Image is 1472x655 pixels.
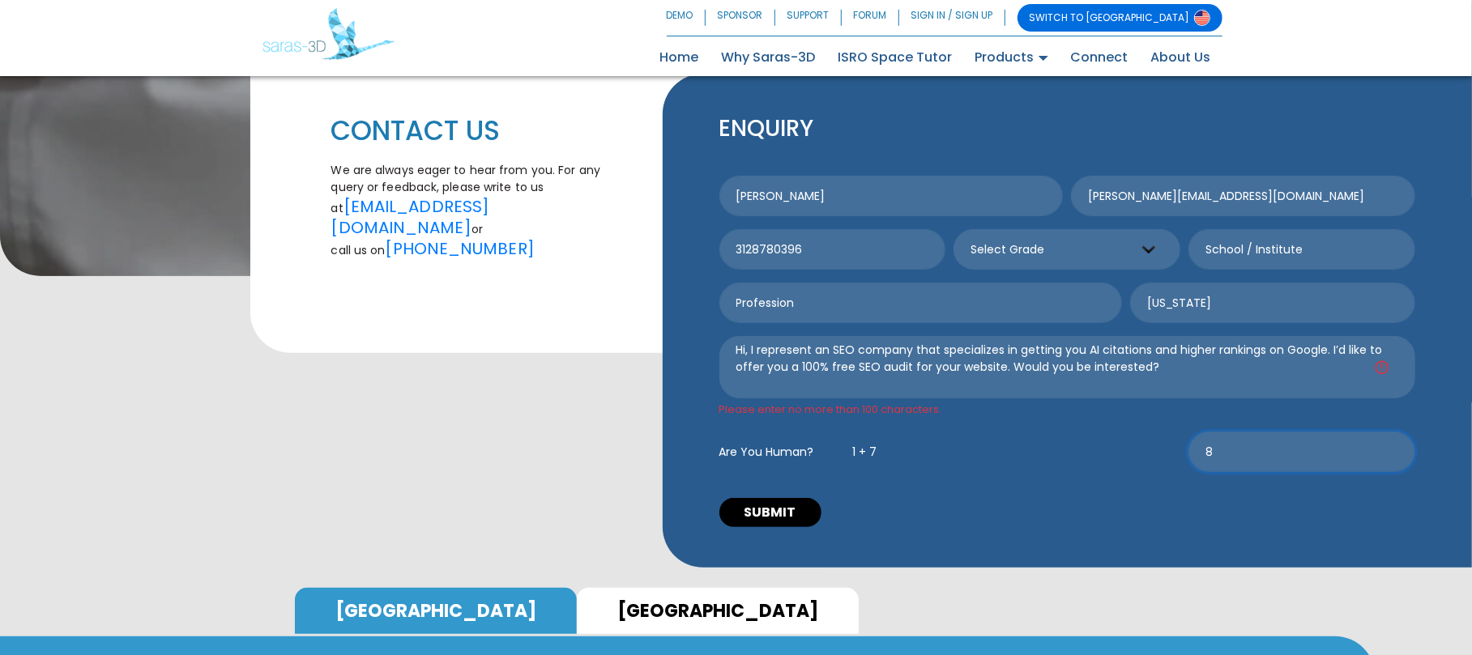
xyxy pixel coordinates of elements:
[331,242,386,258] span: call us on
[719,402,1415,417] label: Please enter no more than 100 characters.
[1194,10,1210,26] img: Switch to USA
[331,162,601,216] span: We are always eager to hear from you. For any query or feedback, please write to us at
[719,114,1415,143] p: ENQUIRY
[386,237,535,260] a: [PHONE_NUMBER]
[899,4,1005,32] a: SIGN IN / SIGN UP
[719,176,1064,216] input: Full Name
[1140,45,1222,70] a: About Us
[719,444,814,459] h5: Are You Human?
[1071,176,1415,216] input: Email
[719,283,1122,323] input: Profession
[471,221,483,237] span: or
[719,229,946,270] input: Contact No.
[964,45,1060,70] a: Products
[719,498,821,527] button: SUBMIT
[577,588,859,634] a: [GEOGRAPHIC_DATA]
[827,45,964,70] a: ISRO Space Tutor
[1060,45,1140,70] a: Connect
[667,4,706,32] a: DEMO
[649,45,710,70] a: Home
[1188,432,1415,472] input: Answer
[775,4,842,32] a: SUPPORT
[710,45,827,70] a: Why Saras-3D
[706,4,775,32] a: SPONSOR
[331,195,490,239] a: [EMAIL_ADDRESS][DOMAIN_NAME]
[1130,283,1415,323] input: City
[262,8,395,60] img: Saras 3D
[853,444,877,459] h5: 1 + 7
[1018,4,1222,32] a: SWITCH TO [GEOGRAPHIC_DATA]
[842,4,899,32] a: FORUM
[1188,229,1415,270] input: School / Institute
[295,588,577,634] a: [GEOGRAPHIC_DATA]
[331,114,621,149] h1: CONTACT US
